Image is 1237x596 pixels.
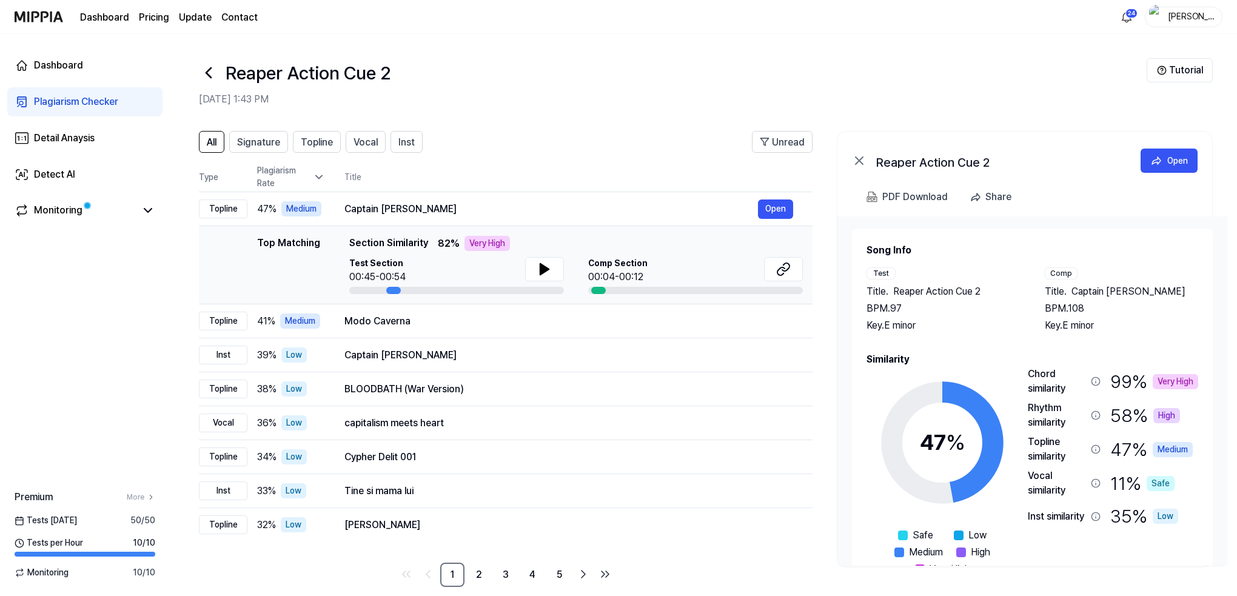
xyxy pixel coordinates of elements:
span: Title . [1045,284,1067,299]
div: Tine si mama lui [344,484,793,498]
div: Medium [1153,442,1193,457]
span: Tests per Hour [15,537,83,549]
div: Plagiarism Checker [34,95,118,109]
th: Type [199,162,247,192]
a: Go to first page [397,564,416,584]
a: Go to next page [574,564,593,584]
div: 99 % [1110,367,1198,396]
div: Inst [199,481,247,500]
a: 3 [494,563,518,587]
th: Title [344,162,813,192]
div: Key. E minor [867,318,1021,333]
button: Inst [391,131,423,153]
div: Captain [PERSON_NAME] [344,202,758,216]
div: 00:45-00:54 [349,270,406,284]
span: Low [968,528,987,543]
h2: [DATE] 1:43 PM [199,92,1147,107]
div: Key. E minor [1045,318,1199,333]
div: Detect AI [34,167,75,182]
div: Inst [199,346,247,364]
div: Vocal similarity [1028,469,1086,498]
button: Topline [293,131,341,153]
button: Open [758,199,793,219]
nav: pagination [199,563,813,587]
a: Detect AI [7,160,163,189]
div: Low [281,347,307,363]
div: Topline [199,447,247,466]
div: PDF Download [882,189,948,205]
span: Unread [772,135,805,150]
button: Vocal [346,131,386,153]
span: Topline [301,135,333,150]
a: Song InfoTestTitle.Reaper Action Cue 2BPM.97Key.E minorCompTitle.Captain [PERSON_NAME]BPM.108Key.... [837,216,1227,566]
button: Pricing [139,10,169,25]
span: 32 % [257,518,276,532]
div: Topline [199,515,247,534]
div: Vocal [199,414,247,432]
div: 00:04-00:12 [588,270,648,284]
div: Rhythm similarity [1028,401,1086,430]
img: profile [1149,5,1164,29]
span: Very High [930,562,970,577]
img: Help [1157,65,1167,75]
div: Reaper Action Cue 2 [876,153,1119,168]
img: PDF Download [867,192,877,203]
div: 47 % [1110,435,1193,464]
a: Dashboard [80,10,129,25]
a: 1 [440,563,464,587]
div: Low [281,381,307,397]
button: Tutorial [1147,58,1213,82]
span: 10 / 10 [133,566,155,579]
button: All [199,131,224,153]
div: Comp [1045,267,1078,280]
div: Topline [199,199,247,218]
div: Plagiarism Rate [257,164,325,190]
span: Safe [913,528,933,543]
span: 34 % [257,450,277,464]
div: Very High [1153,374,1198,389]
div: 35 % [1110,503,1178,530]
span: 38 % [257,382,277,397]
span: Title . [867,284,888,299]
span: All [207,135,216,150]
span: 10 / 10 [133,537,155,549]
div: Top Matching [257,236,320,294]
button: profile[PERSON_NAME] [1145,7,1222,27]
span: High [971,545,990,560]
a: Go to previous page [418,564,438,584]
div: Topline [199,312,247,330]
div: Monitoring [34,203,82,218]
div: Very High [464,236,510,251]
span: Inst [398,135,415,150]
span: 33 % [257,484,276,498]
div: Share [985,189,1011,205]
div: Low [281,415,307,430]
div: Safe [1147,476,1175,491]
div: 58 % [1110,401,1180,430]
button: PDF Download [864,185,950,209]
div: Cypher Delit 001 [344,450,793,464]
div: Inst similarity [1028,509,1086,524]
span: 47 % [257,202,277,216]
span: 41 % [257,314,275,329]
a: Update [179,10,212,25]
button: Open [1141,149,1198,173]
a: Detail Anaysis [7,124,163,153]
div: Topline similarity [1028,435,1086,464]
button: 알림24 [1117,7,1136,27]
button: Share [965,185,1021,209]
div: Low [281,517,306,532]
span: 82 % [438,236,460,251]
span: 39 % [257,348,277,363]
span: Vocal [354,135,378,150]
span: % [946,429,965,455]
span: Premium [15,490,53,504]
a: 2 [467,563,491,587]
div: Chord similarity [1028,367,1086,396]
div: Topline [199,380,247,398]
h2: Similarity [867,352,1198,367]
span: Reaper Action Cue 2 [893,284,981,299]
div: [PERSON_NAME] [1167,10,1215,23]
